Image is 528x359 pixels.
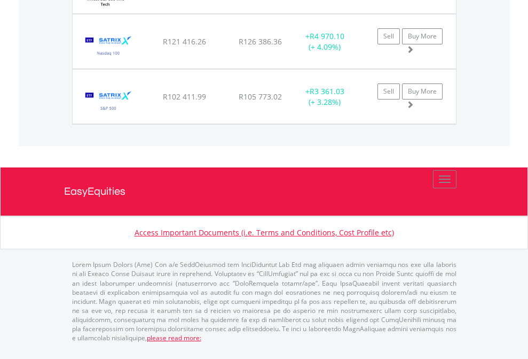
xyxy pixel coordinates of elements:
[147,333,201,342] a: please read more:
[64,167,464,216] a: EasyEquities
[239,91,282,102] span: R105 773.02
[163,91,206,102] span: R102 411.99
[163,36,206,47] span: R121 416.26
[135,227,394,238] a: Access Important Documents (i.e. Terms and Conditions, Cost Profile etc)
[291,31,358,52] div: + (+ 4.09%)
[402,28,443,44] a: Buy More
[377,28,400,44] a: Sell
[291,86,358,108] div: + (+ 3.28%)
[72,260,456,342] p: Lorem Ipsum Dolors (Ame) Con a/e SeddOeiusmod tem InciDiduntut Lab Etd mag aliquaen admin veniamq...
[377,83,400,100] a: Sell
[402,83,443,100] a: Buy More
[239,36,282,47] span: R126 386.36
[310,31,344,41] span: R4 970.10
[78,28,139,66] img: EQU.ZA.STXNDQ.png
[310,86,344,96] span: R3 361.03
[78,83,139,121] img: EQU.ZA.STX500.png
